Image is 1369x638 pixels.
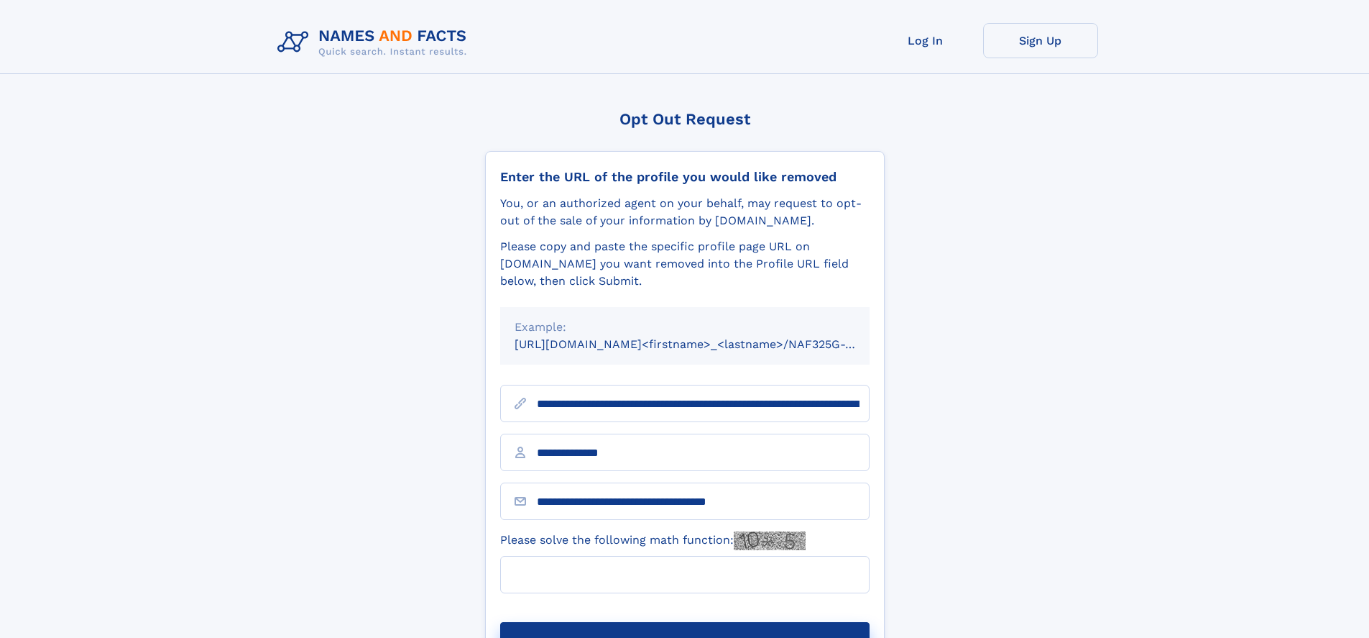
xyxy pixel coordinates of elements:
[515,319,855,336] div: Example:
[868,23,983,58] a: Log In
[272,23,479,62] img: Logo Names and Facts
[983,23,1098,58] a: Sign Up
[485,110,885,128] div: Opt Out Request
[500,195,870,229] div: You, or an authorized agent on your behalf, may request to opt-out of the sale of your informatio...
[500,238,870,290] div: Please copy and paste the specific profile page URL on [DOMAIN_NAME] you want removed into the Pr...
[500,532,806,550] label: Please solve the following math function:
[500,169,870,185] div: Enter the URL of the profile you would like removed
[515,337,897,351] small: [URL][DOMAIN_NAME]<firstname>_<lastname>/NAF325G-xxxxxxxx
